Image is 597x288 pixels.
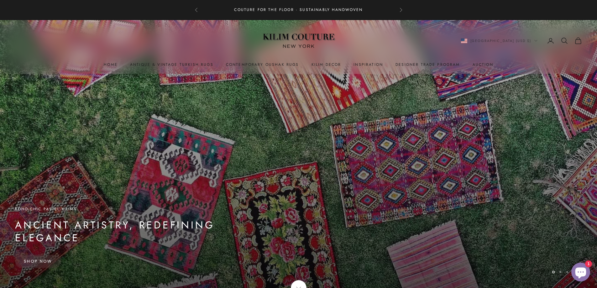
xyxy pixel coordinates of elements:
[15,206,259,212] p: Boho-Chic Pastel Kilims
[470,38,532,44] span: [GEOGRAPHIC_DATA] (USD $)
[259,26,338,56] img: Logo of Kilim Couture New York
[395,61,460,68] a: Designer Trade Program
[15,61,582,68] nav: Primary navigation
[312,61,341,68] summary: Kilim Decor
[234,7,363,13] p: Couture for the Floor · Sustainably Handwoven
[461,39,467,43] img: United States
[15,219,259,245] p: Ancient Artistry, Redefining Elegance
[104,61,118,68] a: Home
[130,61,213,68] a: Antique & Vintage Turkish Rugs
[473,61,493,68] a: Auction
[569,263,592,283] inbox-online-store-chat: Shopify online store chat
[353,61,383,68] a: Inspiration
[226,61,299,68] a: Contemporary Oushak Rugs
[461,37,582,45] nav: Secondary navigation
[15,255,61,268] a: Shop Now
[461,38,538,44] button: Change country or currency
